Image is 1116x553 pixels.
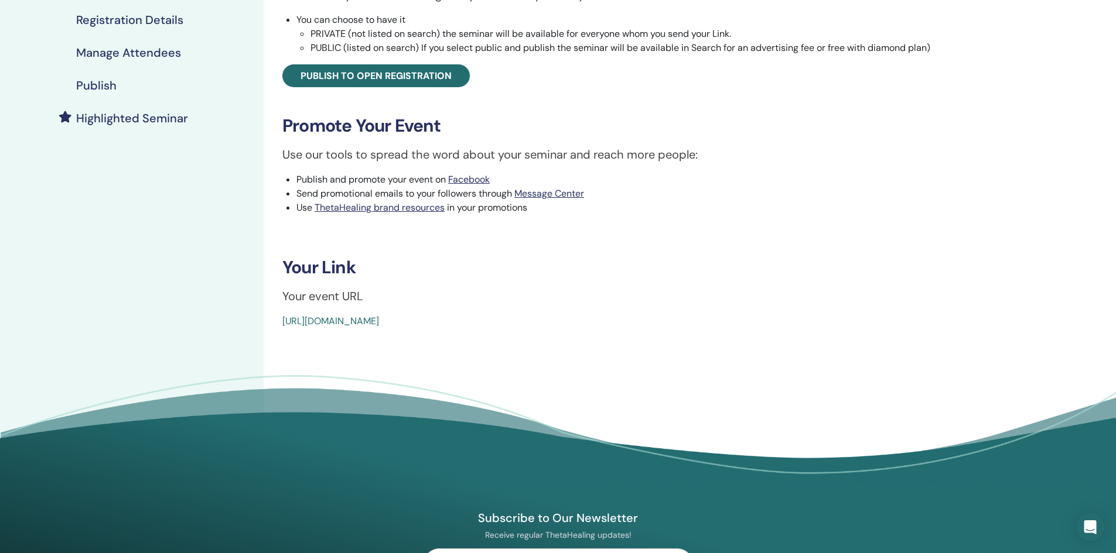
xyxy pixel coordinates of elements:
p: Your event URL [282,287,989,305]
h4: Registration Details [76,13,183,27]
h4: Subscribe to Our Newsletter [423,510,694,525]
h3: Promote Your Event [282,115,989,136]
a: [URL][DOMAIN_NAME] [282,315,379,327]
p: Receive regular ThetaHealing updates! [423,530,694,540]
p: Use our tools to spread the word about your seminar and reach more people: [282,146,989,163]
li: Use in your promotions [296,201,989,215]
a: Publish to open registration [282,64,470,87]
h4: Publish [76,78,117,92]
h4: Manage Attendees [76,46,181,60]
li: Send promotional emails to your followers through [296,187,989,201]
li: You can choose to have it [296,13,989,55]
li: PRIVATE (not listed on search) the seminar will be available for everyone whom you send your Link. [310,27,989,41]
div: Open Intercom Messenger [1076,513,1104,541]
a: Message Center [514,187,584,200]
a: Facebook [448,173,490,186]
li: PUBLIC (listed on search) If you select public and publish the seminar will be available in Searc... [310,41,989,55]
a: ThetaHealing brand resources [315,201,445,214]
span: Publish to open registration [301,70,452,82]
h3: Your Link [282,257,989,278]
h4: Highlighted Seminar [76,111,188,125]
li: Publish and promote your event on [296,173,989,187]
